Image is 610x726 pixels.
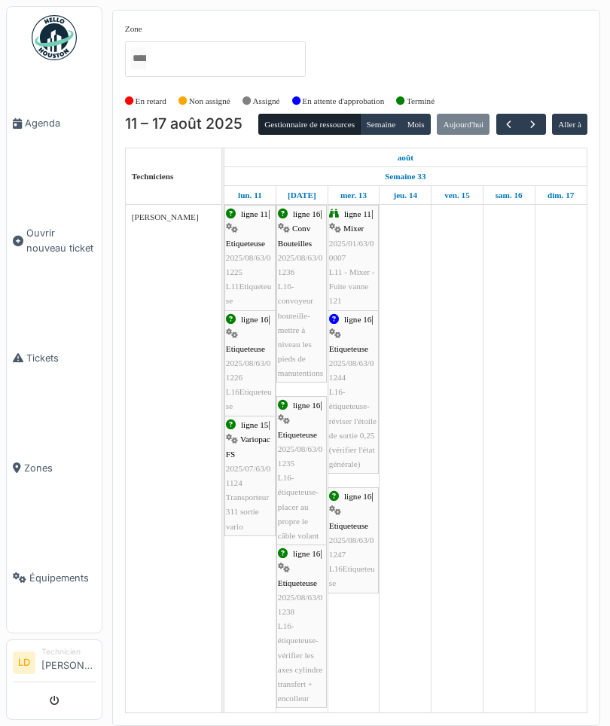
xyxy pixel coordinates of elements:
[278,253,323,276] span: 2025/08/63/01236
[7,413,102,523] a: Zones
[329,207,377,308] div: |
[278,207,325,380] div: |
[132,172,174,181] span: Techniciens
[344,492,371,501] span: ligne 16
[26,351,96,365] span: Tickets
[29,571,96,585] span: Équipements
[278,444,323,468] span: 2025/08/63/01235
[329,535,374,559] span: 2025/08/63/01247
[125,115,242,133] h2: 11 – 17 août 2025
[278,578,317,587] span: Etiqueteuse
[7,303,102,413] a: Tickets
[241,209,268,218] span: ligne 11
[329,490,377,590] div: |
[278,224,312,247] span: Conv Bouteilles
[496,114,521,136] button: Précédent
[241,420,268,429] span: ligne 15
[437,114,490,135] button: Aujourd'hui
[226,344,265,353] span: Etiqueteuse
[293,549,320,558] span: ligne 16
[41,646,96,657] div: Technicien
[278,621,322,703] span: L16-étiqueteuse-vérifier les axes cylindre transfert + encolleur
[329,564,375,587] span: L16Etiqueteuse
[293,209,320,218] span: ligne 16
[329,344,368,353] span: Etiqueteuse
[226,239,265,248] span: Etiqueteuse
[344,209,371,218] span: ligne 11
[329,313,377,471] div: |
[234,186,266,205] a: 11 août 2025
[258,114,361,135] button: Gestionnaire de ressources
[278,593,323,616] span: 2025/08/63/01238
[381,167,429,186] a: Semaine 33
[24,461,96,475] span: Zones
[401,114,431,135] button: Mois
[337,186,371,205] a: 13 août 2025
[394,148,417,167] a: 11 août 2025
[360,114,401,135] button: Semaine
[407,95,435,108] label: Terminé
[253,95,280,108] label: Assigné
[552,114,587,135] button: Aller à
[343,224,364,233] span: Mixer
[302,95,384,108] label: En attente d'approbation
[329,387,377,468] span: L16-étiqueteuse-réviser l'étoile de sortie 0,25 (vérifier l'état générale)
[41,646,96,679] li: [PERSON_NAME]
[226,464,271,487] span: 2025/07/63/01124
[13,646,96,682] a: LD Technicien[PERSON_NAME]
[226,493,269,530] span: Transporteur 311 sortie vario
[329,267,375,305] span: L11 - Mixer - Fuite vanne 121
[241,315,268,324] span: ligne 16
[26,226,96,255] span: Ouvrir nouveau ticket
[132,212,199,221] span: [PERSON_NAME]
[226,253,271,276] span: 2025/08/63/01225
[7,523,102,633] a: Équipements
[7,69,102,178] a: Agenda
[25,116,96,130] span: Agenda
[441,186,474,205] a: 15 août 2025
[278,398,325,543] div: |
[278,430,317,439] span: Etiqueteuse
[7,178,102,303] a: Ouvrir nouveau ticket
[226,313,274,413] div: |
[329,239,374,262] span: 2025/01/63/00007
[32,15,77,60] img: Badge_color-CXgf-gQk.svg
[136,95,166,108] label: En retard
[329,521,368,530] span: Etiqueteuse
[226,418,274,534] div: |
[226,282,271,305] span: L11Etiqueteuse
[226,435,270,458] span: Variopac FS
[278,282,323,377] span: L16-convoyeur bouteille- mettre à niveau les pieds de manutentions
[125,23,142,35] label: Zone
[13,651,35,674] li: LD
[189,95,230,108] label: Non assigné
[131,47,146,69] input: Tous
[278,547,325,706] div: |
[344,315,371,324] span: ligne 16
[226,207,274,308] div: |
[329,358,374,382] span: 2025/08/63/01244
[278,473,319,540] span: L16-étiqueteuse-placer au propre le câble volant
[520,114,545,136] button: Suivant
[492,186,526,205] a: 16 août 2025
[226,358,271,382] span: 2025/08/63/01226
[293,401,320,410] span: ligne 16
[544,186,578,205] a: 17 août 2025
[226,387,272,410] span: L16Etiqueteuse
[389,186,421,205] a: 14 août 2025
[284,186,320,205] a: 12 août 2025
